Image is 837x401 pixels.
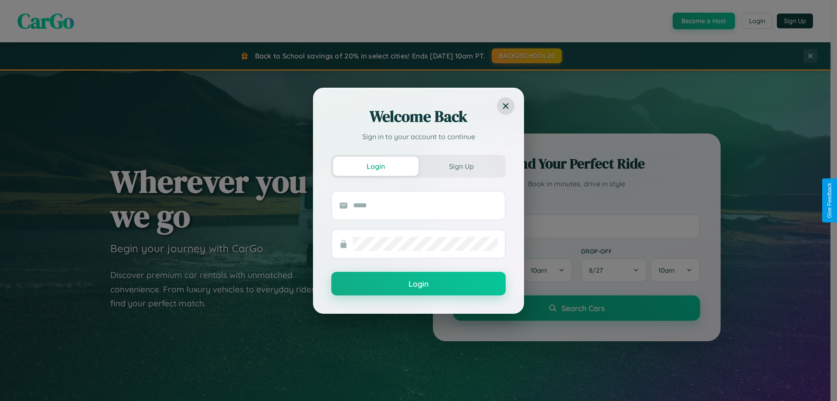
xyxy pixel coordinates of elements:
[331,106,506,127] h2: Welcome Back
[331,272,506,295] button: Login
[331,131,506,142] p: Sign in to your account to continue
[333,157,418,176] button: Login
[418,157,504,176] button: Sign Up
[827,183,833,218] div: Give Feedback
